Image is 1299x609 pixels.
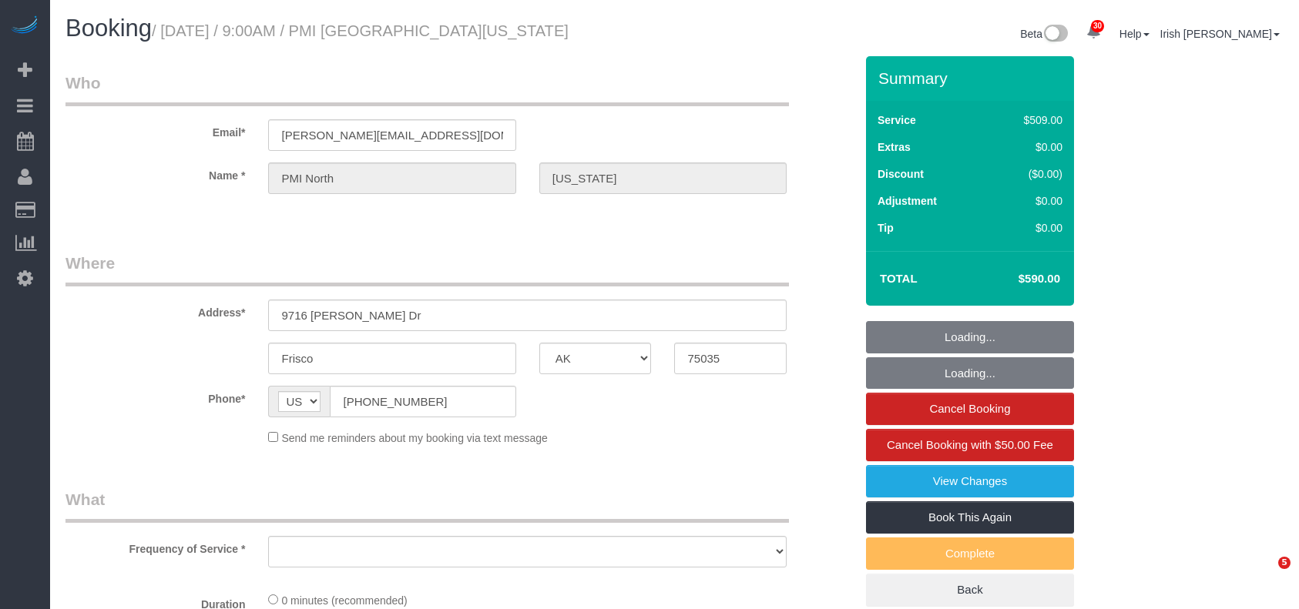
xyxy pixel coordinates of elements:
[1020,28,1068,40] a: Beta
[878,166,924,182] label: Discount
[1119,28,1150,40] a: Help
[866,465,1074,497] a: View Changes
[268,343,515,374] input: City*
[330,386,515,417] input: Phone*
[991,193,1062,209] div: $0.00
[878,112,916,128] label: Service
[54,299,257,320] label: Address*
[54,119,257,140] label: Email*
[887,438,1053,451] span: Cancel Booking with $50.00 Fee
[878,220,894,236] label: Tip
[281,594,407,607] span: 0 minutes (recommended)
[972,273,1060,286] h4: $590.00
[268,119,515,151] input: Email*
[866,501,1074,534] a: Book This Again
[65,488,789,523] legend: What
[65,252,789,286] legend: Where
[1247,557,1284,594] iframe: Intercom live chat
[878,69,1066,87] h3: Summary
[878,193,937,209] label: Adjustment
[1091,20,1104,32] span: 30
[268,162,515,194] input: First Name*
[991,139,1062,155] div: $0.00
[878,139,911,155] label: Extras
[152,22,569,39] small: / [DATE] / 9:00AM / PMI [GEOGRAPHIC_DATA][US_STATE]
[9,15,40,37] img: Automaid Logo
[281,432,548,444] span: Send me reminders about my booking via text message
[65,72,789,106] legend: Who
[54,162,257,183] label: Name *
[539,162,787,194] input: Last Name*
[991,166,1062,182] div: ($0.00)
[1160,28,1280,40] a: Irish [PERSON_NAME]
[991,112,1062,128] div: $509.00
[1278,557,1291,569] span: 5
[866,393,1074,425] a: Cancel Booking
[866,574,1074,606] a: Back
[991,220,1062,236] div: $0.00
[866,429,1074,461] a: Cancel Booking with $50.00 Fee
[1079,15,1109,49] a: 30
[54,536,257,557] label: Frequency of Service *
[674,343,787,374] input: Zip Code*
[880,272,918,285] strong: Total
[65,15,152,42] span: Booking
[54,386,257,407] label: Phone*
[1042,25,1068,45] img: New interface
